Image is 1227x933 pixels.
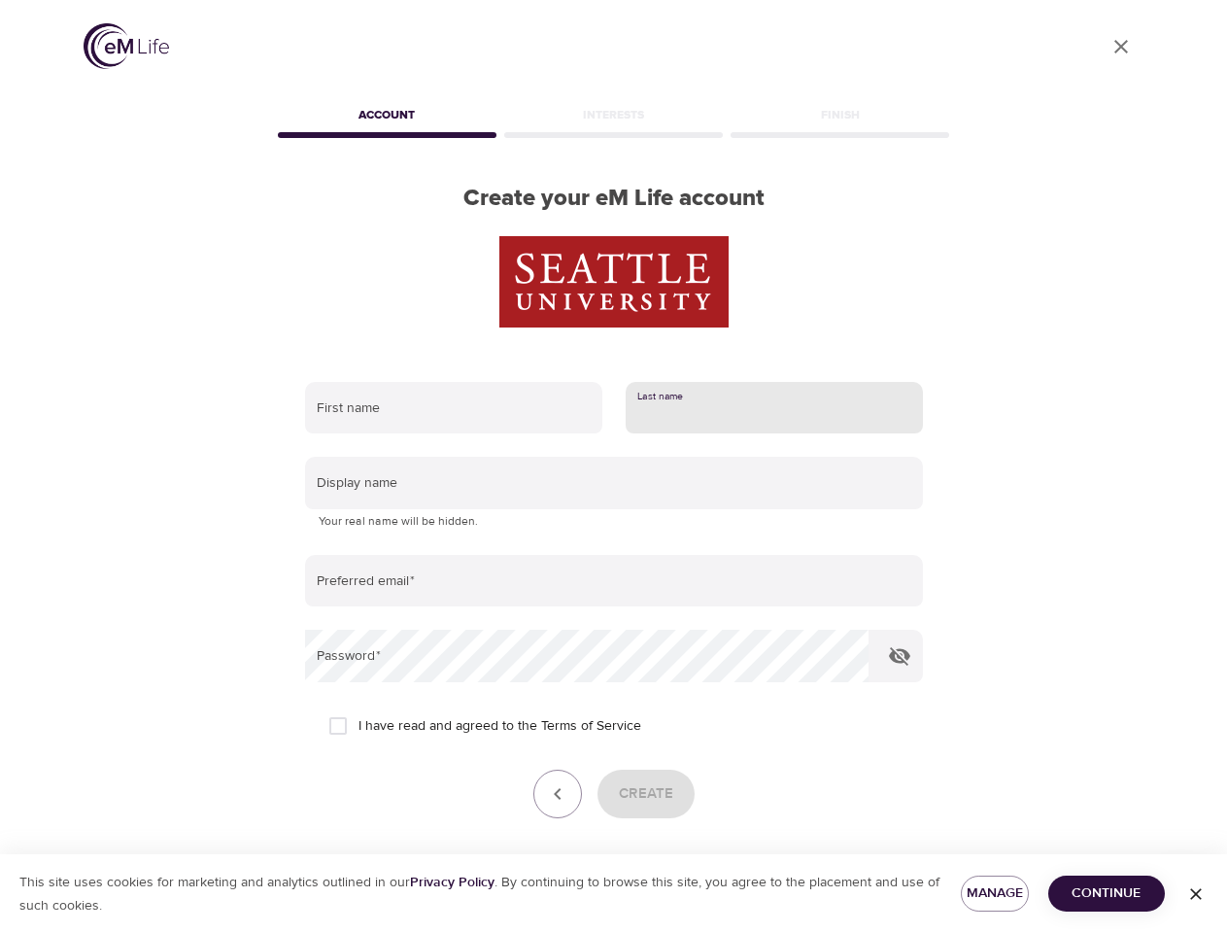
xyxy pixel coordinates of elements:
a: Log in [710,850,751,870]
span: Continue [1064,881,1149,906]
img: logo [84,23,169,69]
a: close [1098,23,1144,70]
img: Seattle%20U%20logo.png [499,236,729,328]
span: Manage [976,881,1013,906]
button: Manage [961,876,1029,912]
p: Already have an eM Life account? [477,849,702,872]
a: Terms of Service [541,716,641,737]
button: Continue [1048,876,1165,912]
p: Your real name will be hidden. [319,512,909,532]
h2: Create your eM Life account [274,185,954,213]
span: I have read and agreed to the [358,716,641,737]
a: Privacy Policy [410,874,494,891]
